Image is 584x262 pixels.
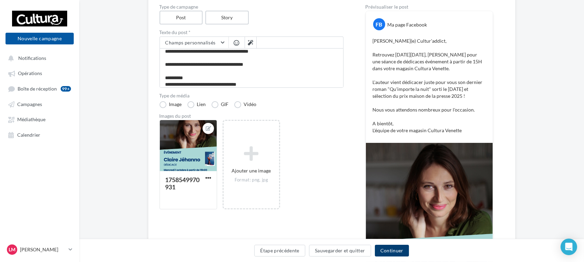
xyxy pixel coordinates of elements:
[366,4,493,9] div: Prévisualiser le post
[160,30,344,35] label: Texte du post *
[309,245,371,256] button: Sauvegarder et quitter
[17,132,40,138] span: Calendrier
[254,245,305,256] button: Étape précédente
[160,101,182,108] label: Image
[187,101,206,108] label: Lien
[375,245,409,256] button: Continuer
[17,117,45,123] span: Médiathèque
[9,246,16,253] span: LM
[18,55,46,61] span: Notifications
[4,52,72,64] button: Notifications
[4,82,75,95] a: Boîte de réception99+
[4,113,75,125] a: Médiathèque
[6,243,74,256] a: LM [PERSON_NAME]
[4,98,75,110] a: Campagnes
[165,176,200,191] div: 1758549970931
[4,67,75,79] a: Opérations
[205,11,249,24] label: Story
[160,11,203,24] label: Post
[61,86,71,92] div: 99+
[18,71,42,76] span: Opérations
[160,114,344,118] div: Images du post
[373,18,385,30] div: FB
[160,37,228,49] button: Champs personnalisés
[212,101,229,108] label: GIF
[561,239,577,255] div: Open Intercom Messenger
[20,246,66,253] p: [PERSON_NAME]
[388,21,427,28] div: Ma page Facebook
[4,128,75,141] a: Calendrier
[234,101,257,108] label: Vidéo
[6,33,74,44] button: Nouvelle campagne
[373,38,486,134] p: [PERSON_NAME](e) Cultur'addict, Retrouvez [DATE][DATE], [PERSON_NAME] pour une séance de dédicace...
[17,101,42,107] span: Campagnes
[160,93,344,98] label: Type de média
[160,4,344,9] label: Type de campagne
[165,40,216,45] span: Champs personnalisés
[18,86,57,92] span: Boîte de réception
